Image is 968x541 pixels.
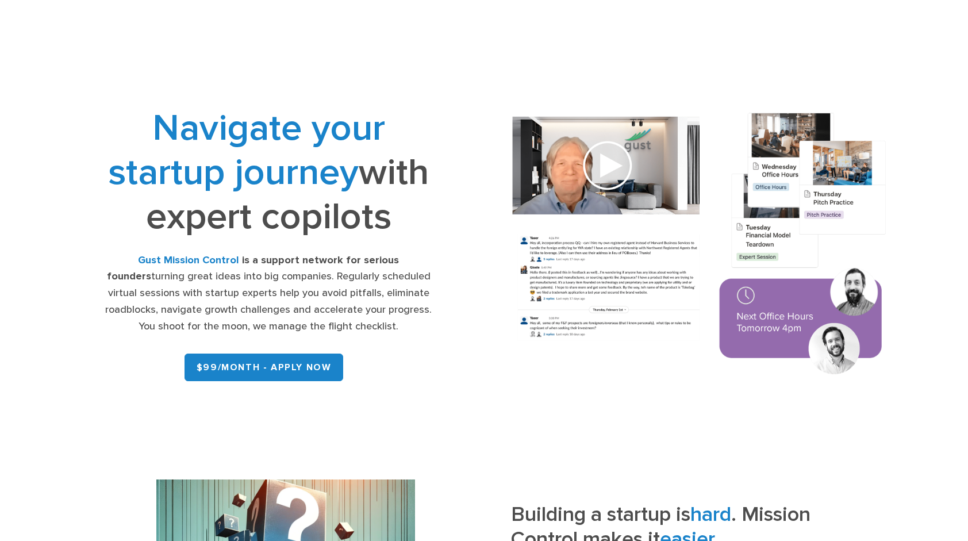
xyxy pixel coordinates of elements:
img: Composition of calendar events, a video call presentation, and chat rooms [493,98,906,393]
span: Navigate your startup journey [108,106,385,194]
strong: Gust Mission Control [138,254,239,266]
h1: with expert copilots [103,106,434,239]
div: turning great ideas into big companies. Regularly scheduled virtual sessions with startup experts... [103,252,434,335]
a: $99/month - APPLY NOW [185,354,344,381]
span: hard [690,502,731,527]
strong: is a support network for serious founders [107,254,400,283]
